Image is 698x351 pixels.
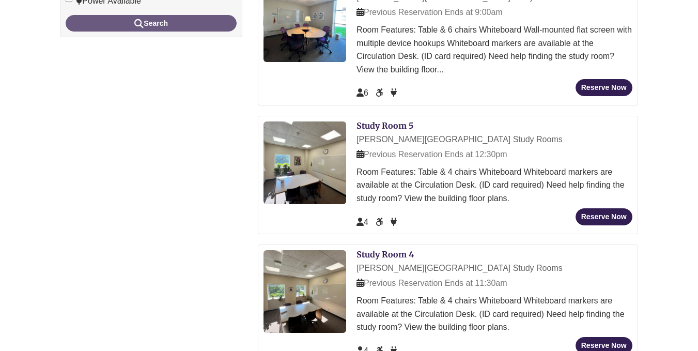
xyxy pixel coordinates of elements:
div: [PERSON_NAME][GEOGRAPHIC_DATA] Study Rooms [356,133,632,146]
a: Study Room 4 [356,249,414,260]
span: Previous Reservation Ends at 11:30am [356,279,507,287]
div: Room Features: Table & 4 chairs Whiteboard Whiteboard markers are available at the Circulation De... [356,165,632,205]
img: Study Room 5 [263,121,346,204]
span: Previous Reservation Ends at 9:00am [356,8,503,17]
div: [PERSON_NAME][GEOGRAPHIC_DATA] Study Rooms [356,262,632,275]
img: Study Room 4 [263,250,346,333]
span: Power Available [391,88,397,97]
button: Reserve Now [576,79,632,96]
span: Previous Reservation Ends at 12:30pm [356,150,507,159]
button: Reserve Now [576,208,632,225]
div: Room Features: Table & 4 chairs Whiteboard Whiteboard markers are available at the Circulation De... [356,294,632,334]
a: Study Room 5 [356,120,413,131]
div: Room Features: Table & 6 chairs Whiteboard Wall-mounted flat screen with multiple device hookups ... [356,23,632,76]
span: Power Available [391,218,397,226]
span: The capacity of this space [356,218,368,226]
span: The capacity of this space [356,88,368,97]
span: Accessible Seat/Space [376,88,385,97]
button: Search [66,15,237,32]
span: Accessible Seat/Space [376,218,385,226]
